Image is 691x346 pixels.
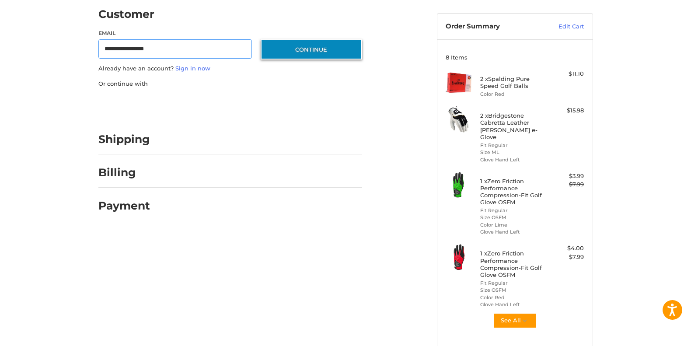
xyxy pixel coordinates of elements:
li: Glove Hand Left [480,301,547,308]
a: Sign in now [175,65,210,72]
div: $7.99 [549,253,584,262]
p: Already have an account? [98,64,362,73]
li: Size ML [480,149,547,156]
div: $11.10 [549,70,584,78]
h3: Order Summary [446,22,540,31]
iframe: PayPal-venmo [244,97,309,112]
h4: 2 x Bridgestone Cabretta Leather [PERSON_NAME] e-Glove [480,112,547,140]
div: $15.98 [549,106,584,115]
li: Fit Regular [480,280,547,287]
div: $4.00 [549,244,584,253]
li: Size OSFM [480,214,547,221]
h2: Customer [98,7,154,21]
li: Color Lime [480,221,547,229]
button: See All [493,313,537,329]
h4: 1 x Zero Friction Performance Compression-Fit Golf Glove OSFM [480,178,547,206]
li: Glove Hand Left [480,228,547,236]
li: Size OSFM [480,287,547,294]
li: Fit Regular [480,207,547,214]
iframe: PayPal-paypal [95,97,161,112]
label: Email [98,29,252,37]
li: Color Red [480,294,547,301]
h4: 2 x Spalding Pure Speed Golf Balls [480,75,547,90]
li: Fit Regular [480,142,547,149]
li: Color Red [480,91,547,98]
h2: Shipping [98,133,150,146]
p: Or continue with [98,80,362,88]
a: Edit Cart [540,22,584,31]
h2: Payment [98,199,150,213]
div: $7.99 [549,180,584,189]
div: $3.99 [549,172,584,181]
li: Glove Hand Left [480,156,547,164]
h2: Billing [98,166,150,179]
h3: 8 Items [446,54,584,61]
iframe: PayPal-paylater [170,97,235,112]
button: Continue [261,39,362,59]
h4: 1 x Zero Friction Performance Compression-Fit Golf Glove OSFM [480,250,547,278]
iframe: Google Customer Reviews [619,322,691,346]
